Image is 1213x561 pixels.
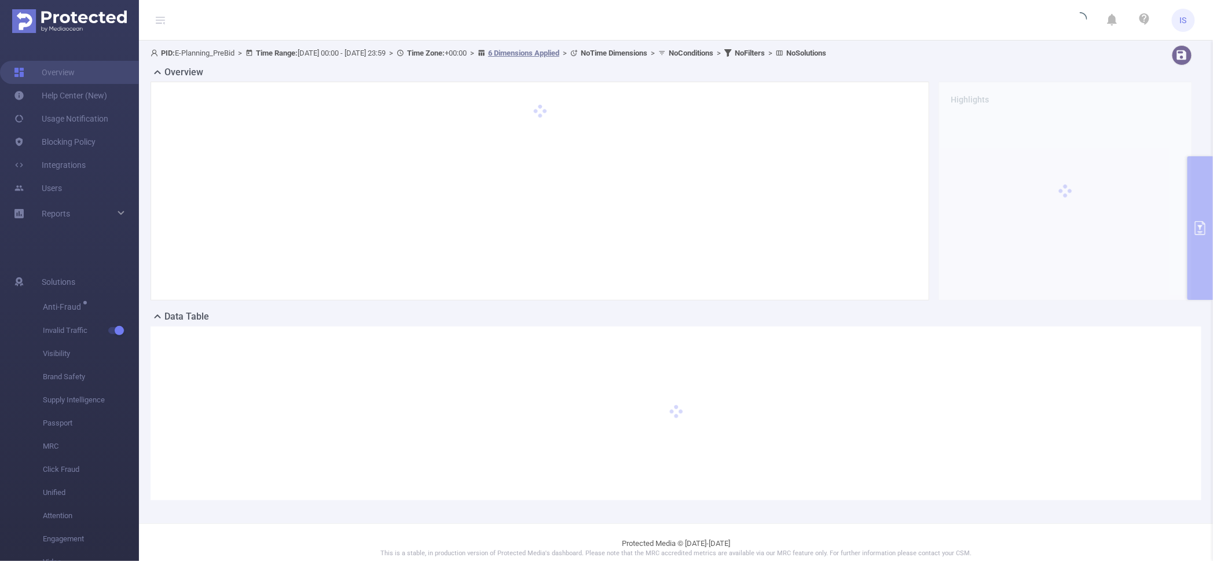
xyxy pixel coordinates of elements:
span: > [765,49,776,57]
a: Overview [14,61,75,84]
img: Protected Media [12,9,127,33]
span: > [386,49,397,57]
b: Time Zone: [407,49,445,57]
span: Reports [42,209,70,218]
a: Blocking Policy [14,130,96,153]
u: 6 Dimensions Applied [488,49,559,57]
span: Supply Intelligence [43,388,139,412]
a: Usage Notification [14,107,108,130]
a: Reports [42,202,70,225]
i: icon: loading [1073,12,1087,28]
span: Attention [43,504,139,527]
span: > [559,49,570,57]
p: This is a stable, in production version of Protected Media's dashboard. Please note that the MRC ... [168,549,1184,559]
span: > [647,49,658,57]
span: IS [1180,9,1187,32]
b: No Time Dimensions [581,49,647,57]
span: MRC [43,435,139,458]
b: No Filters [735,49,765,57]
b: PID: [161,49,175,57]
b: No Conditions [669,49,713,57]
span: Passport [43,412,139,435]
span: Anti-Fraud [43,303,85,311]
span: Visibility [43,342,139,365]
a: Help Center (New) [14,84,107,107]
b: Time Range: [256,49,298,57]
span: > [234,49,245,57]
span: Brand Safety [43,365,139,388]
b: No Solutions [786,49,826,57]
a: Integrations [14,153,86,177]
h2: Data Table [164,310,209,324]
span: Unified [43,481,139,504]
i: icon: user [151,49,161,57]
span: Solutions [42,270,75,294]
span: > [713,49,724,57]
span: > [467,49,478,57]
span: E-Planning_PreBid [DATE] 00:00 - [DATE] 23:59 +00:00 [151,49,826,57]
h2: Overview [164,65,203,79]
span: Engagement [43,527,139,551]
span: Invalid Traffic [43,319,139,342]
span: Click Fraud [43,458,139,481]
a: Users [14,177,62,200]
